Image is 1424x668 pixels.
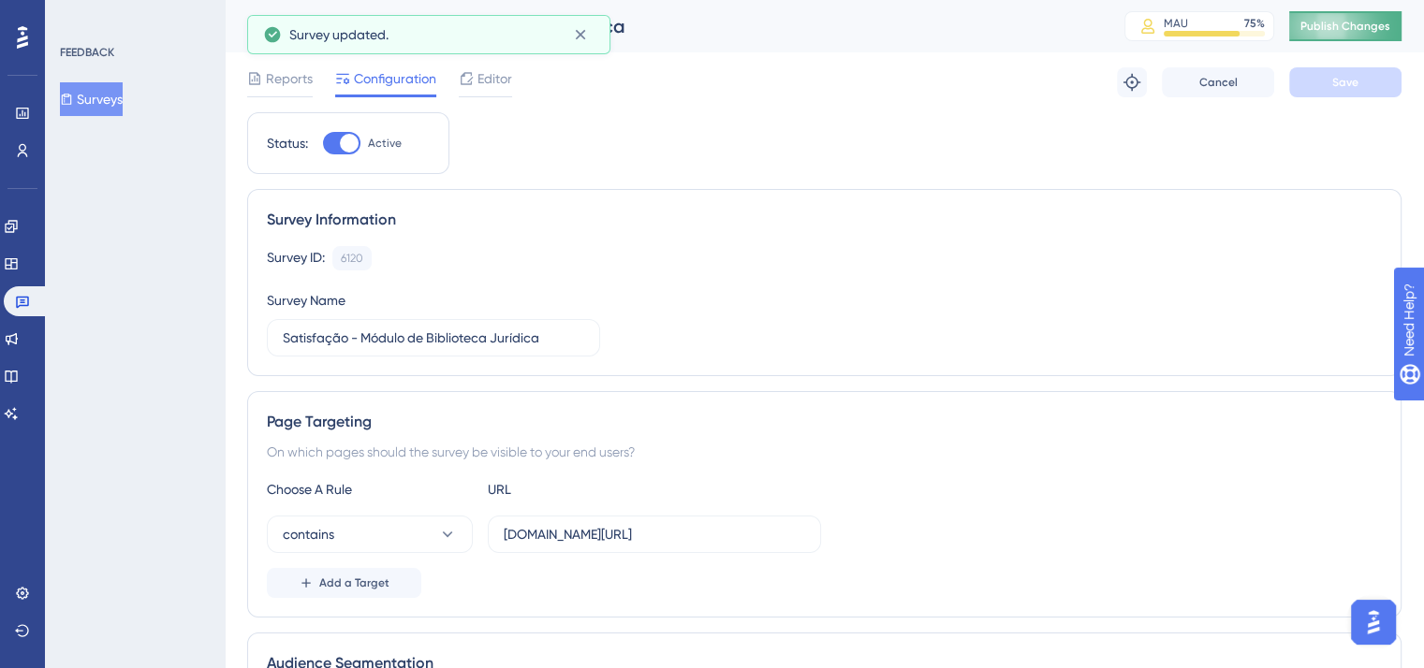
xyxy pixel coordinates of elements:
span: contains [283,523,334,545]
div: MAU [1164,16,1188,31]
div: Survey ID: [267,246,325,270]
button: contains [267,516,473,553]
div: FEEDBACK [60,45,114,60]
span: Add a Target [319,575,389,590]
button: Cancel [1162,67,1274,97]
span: Reports [266,67,313,90]
input: Type your Survey name [283,327,584,348]
div: 75 % [1244,16,1265,31]
span: Configuration [354,67,436,90]
span: Cancel [1199,75,1238,90]
span: Save [1332,75,1358,90]
span: Publish Changes [1300,19,1390,34]
div: Choose A Rule [267,478,473,501]
div: Status: [267,132,308,154]
div: Page Targeting [267,411,1382,433]
span: Active [368,136,402,151]
span: Need Help? [44,5,117,27]
button: Publish Changes [1289,11,1402,41]
div: Survey Information [267,209,1382,231]
button: Add a Target [267,568,421,598]
input: yourwebsite.com/path [504,524,805,545]
div: 6120 [341,251,363,266]
div: URL [488,478,694,501]
div: Survey Name [267,289,345,312]
button: Surveys [60,82,123,116]
button: Save [1289,67,1402,97]
span: Survey updated. [289,23,389,46]
div: On which pages should the survey be visible to your end users? [267,441,1382,463]
span: Editor [477,67,512,90]
div: Satisfação - Módulo de Biblioteca Jurídica [247,13,1078,39]
iframe: UserGuiding AI Assistant Launcher [1345,594,1402,650]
